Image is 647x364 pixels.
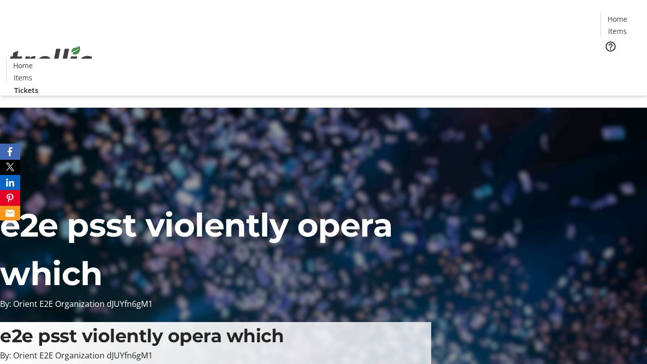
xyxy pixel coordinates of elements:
a: Tickets [6,85,47,96]
button: Help [600,36,621,57]
img: Orient E2E Organization dJUYfn6gM1's Logo [6,35,96,85]
a: Items [7,72,39,83]
span: Home [608,14,627,24]
span: Tickets [14,85,38,96]
a: Home [601,14,633,24]
a: Tickets [600,59,641,69]
span: Items [608,26,627,36]
span: Tickets [609,59,633,69]
a: Home [7,60,39,71]
a: Items [601,26,633,36]
span: Items [14,72,32,83]
span: Home [13,60,33,71]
